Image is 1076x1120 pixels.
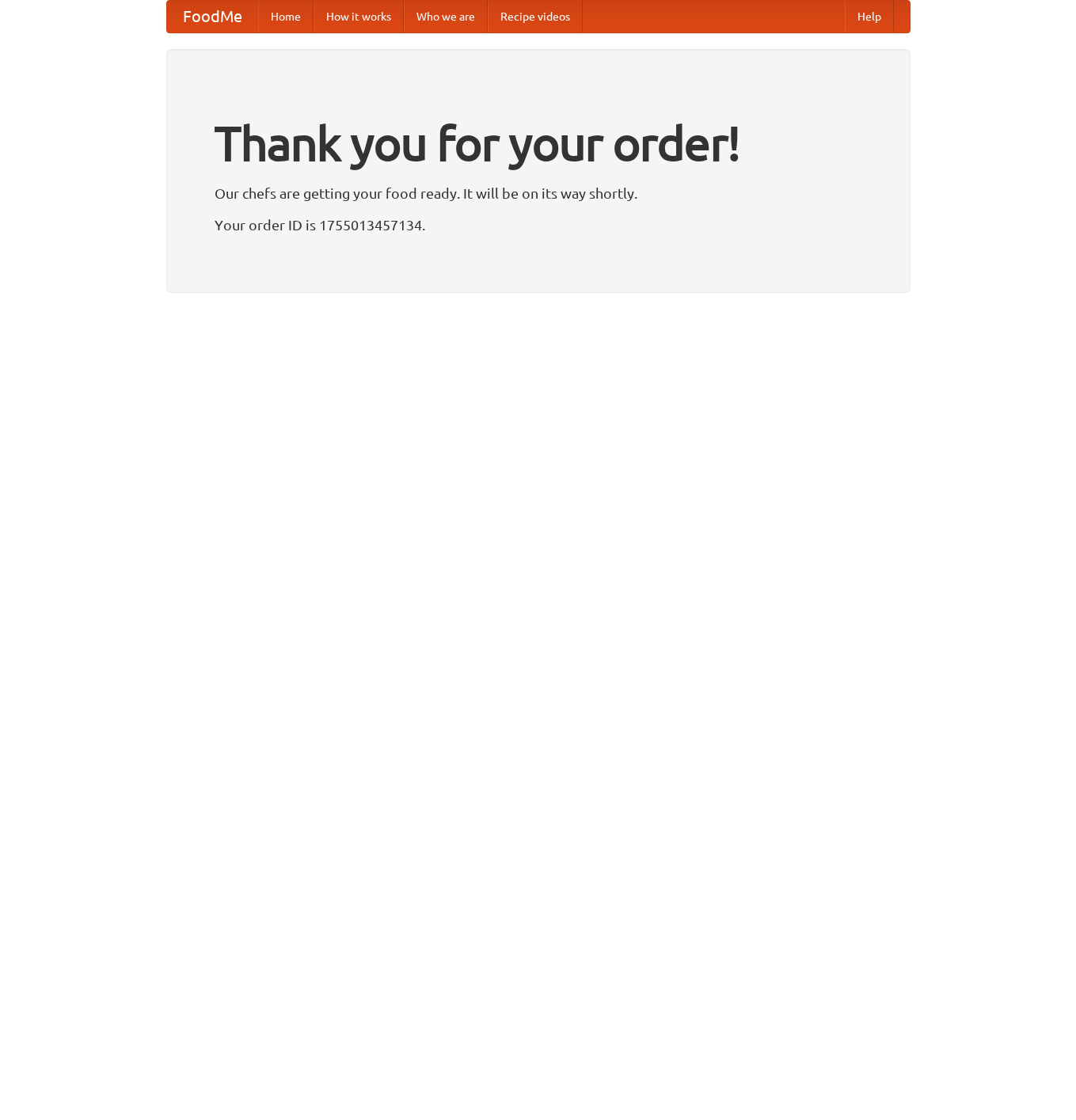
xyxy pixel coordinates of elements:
a: FoodMe [167,1,258,32]
a: Who we are [404,1,488,32]
h1: Thank you for your order! [215,105,862,181]
a: How it works [314,1,404,32]
a: Home [258,1,314,32]
p: Your order ID is 1755013457134. [215,213,862,237]
p: Our chefs are getting your food ready. It will be on its way shortly. [215,181,862,205]
a: Help [845,1,894,32]
a: Recipe videos [488,1,583,32]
